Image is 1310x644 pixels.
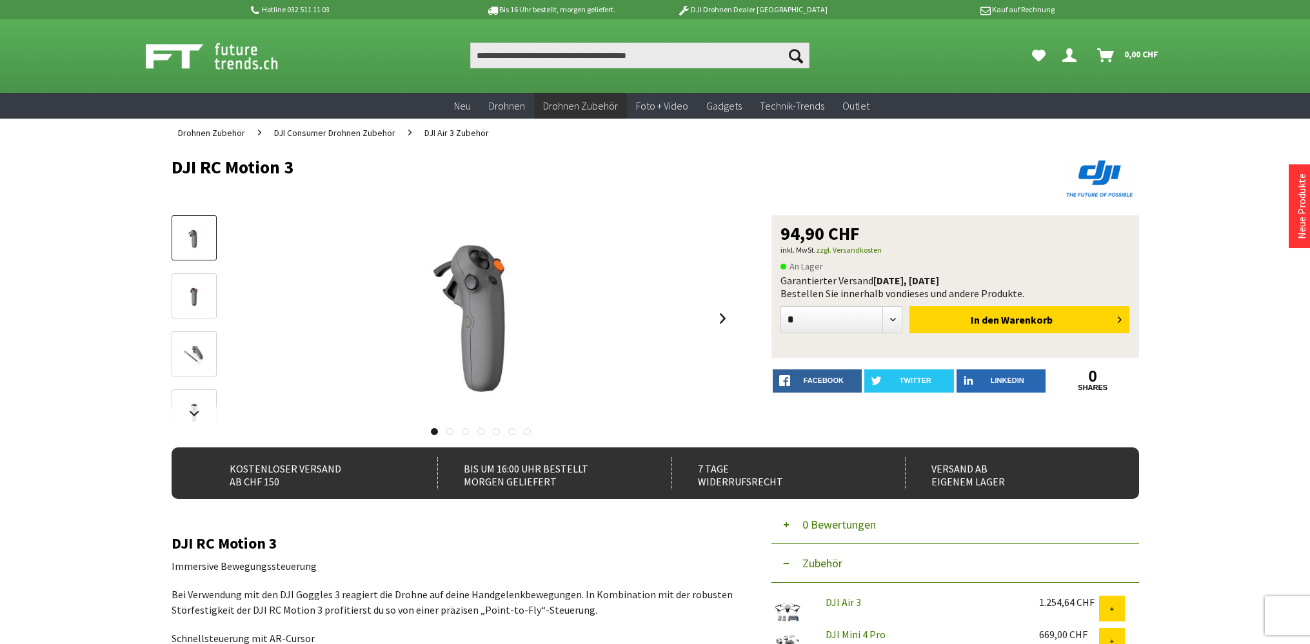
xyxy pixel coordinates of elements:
[146,40,306,72] img: Shop Futuretrends - zur Startseite wechseln
[671,457,877,489] div: 7 Tage Widerrufsrecht
[1039,628,1099,641] div: 669,00 CHF
[437,457,643,489] div: Bis um 16:00 Uhr bestellt Morgen geliefert
[853,2,1055,17] p: Kauf auf Rechnung
[706,99,742,112] span: Gadgets
[172,587,733,618] p: Bei Verwendung mit den DJI Goggles 3 reagiert die Drohne auf deine Handgelenkbewegungen. In Kombi...
[1295,173,1308,239] a: Neue Produkte
[826,596,861,609] a: DJI Air 3
[651,2,853,17] p: DJI Drohnen Dealer [GEOGRAPHIC_DATA]
[172,157,946,177] h1: DJI RC Motion 3
[454,99,471,112] span: Neu
[1026,43,1052,68] a: Meine Favoriten
[172,560,317,572] span: Immersive Bewegungssteuerung
[418,119,495,147] a: DJI Air 3 Zubehör
[771,544,1139,583] button: Zubehör
[697,93,751,119] a: Gadgets
[450,2,651,17] p: Bis 16 Uhr bestellt, morgen geliefert.
[868,219,933,230] span: DJI RC Motion 3
[534,93,627,119] a: Drohnen Zubehör
[905,457,1111,489] div: Versand ab eigenem Lager
[268,119,402,147] a: DJI Consumer Drohnen Zubehör
[760,99,824,112] span: Technik-Trends
[1057,43,1087,68] a: Dein Konto
[1048,384,1138,392] a: shares
[249,2,450,17] p: Hotline 032 511 11 03
[1048,369,1138,384] a: 0
[326,215,636,422] img: DJI RC Motion 3
[842,99,869,112] span: Outlet
[826,628,886,641] a: DJI Mini 4 Pro
[771,596,804,628] img: DJI Air 3
[543,99,618,112] span: Drohnen Zubehör
[204,457,410,489] div: Kostenloser Versand ab CHF 150
[1062,157,1139,200] img: DJI
[274,127,395,139] span: DJI Consumer Drohnen Zubehör
[1039,596,1099,609] div: 1.254,64 CHF
[782,43,809,68] button: Suchen
[178,127,245,139] span: Drohnen Zubehör
[627,93,697,119] a: Foto + Video
[636,99,688,112] span: Foto + Video
[1124,44,1158,64] span: 0,00 CHF
[470,43,809,68] input: Produkt, Marke, Kategorie, EAN, Artikelnummer…
[480,93,534,119] a: Drohnen
[175,226,213,251] img: Vorschau: DJI RC Motion 3
[172,119,252,147] a: Drohnen Zubehör
[751,93,833,119] a: Technik-Trends
[172,535,733,552] h2: DJI RC Motion 3
[445,93,480,119] a: Neu
[424,127,489,139] span: DJI Air 3 Zubehör
[833,93,878,119] a: Outlet
[771,505,1139,544] button: 0 Bewertungen
[1092,43,1165,68] a: Warenkorb
[489,99,525,112] span: Drohnen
